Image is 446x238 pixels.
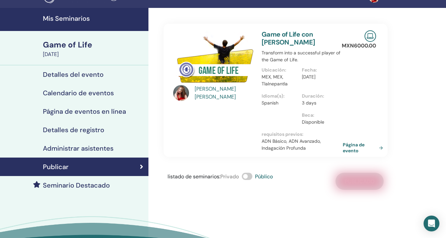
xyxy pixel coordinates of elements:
span: listado de seminarios : [168,173,220,180]
h4: Seminario Destacado [43,181,110,189]
p: Duración : [302,93,338,100]
h4: Página de eventos en línea [43,107,126,115]
a: Game of Life[DATE] [39,39,148,58]
img: default.jpg [173,85,189,101]
h4: Detalles de registro [43,126,104,134]
p: Transform into a successful player of the Game of Life. [262,49,342,63]
p: Disponible [302,119,338,126]
div: Game of Life [43,39,144,50]
img: Game of Life [173,30,254,87]
a: Página de evento [343,142,386,154]
p: Idioma(s) : [262,93,298,100]
img: Live Online Seminar [365,30,376,42]
span: Público [255,173,273,180]
p: MEX, MEX, Tlalnepantla [262,74,298,87]
h4: Administrar asistentes [43,144,113,152]
h4: Publicar [43,163,69,171]
p: Fecha : [302,67,338,74]
p: [DATE] [302,74,338,80]
div: Open Intercom Messenger [424,216,439,231]
span: Privado [220,173,239,180]
p: MXN 6000.00 [342,42,376,50]
p: Ubicación : [262,67,298,74]
p: requisitos previos : [262,131,342,138]
h4: Detalles del evento [43,71,104,78]
a: [PERSON_NAME] [PERSON_NAME] [195,85,255,101]
p: ADN Básico, ADN Avanzado, Indagación Profunda [262,138,342,152]
p: Beca : [302,112,338,119]
p: Spanish [262,100,298,106]
div: [DATE] [43,50,144,58]
h4: Mis Seminarios [43,15,144,22]
a: Game of Life con [PERSON_NAME] [262,30,315,46]
h4: Calendario de eventos [43,89,114,97]
p: 3 days [302,100,338,106]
